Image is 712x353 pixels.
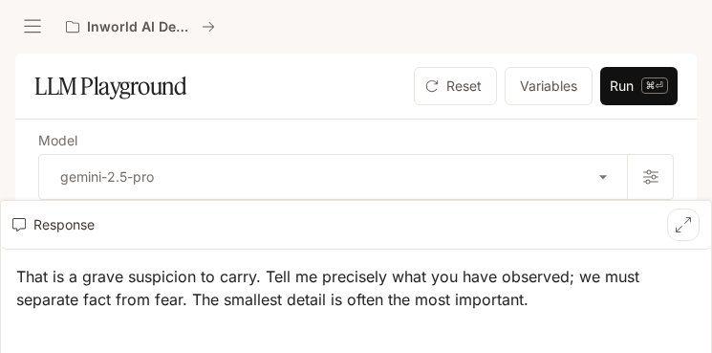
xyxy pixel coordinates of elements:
[38,134,77,147] p: Model
[414,67,497,105] button: Reset
[16,265,696,311] p: That is a grave suspicion to carry. Tell me precisely what you have observed; we must separate fa...
[34,67,186,105] h1: LLM Playground
[600,67,678,105] button: Run⌘⏎
[87,19,194,35] p: Inworld AI Demos
[641,77,668,94] p: ⌘⏎
[1,201,711,250] button: Response
[15,10,50,44] button: open drawer
[60,166,154,187] p: gemini-2.5-pro
[39,155,627,199] div: gemini-2.5-pro
[12,213,667,237] div: Response
[505,67,593,105] button: Variables
[57,8,224,46] button: All workspaces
